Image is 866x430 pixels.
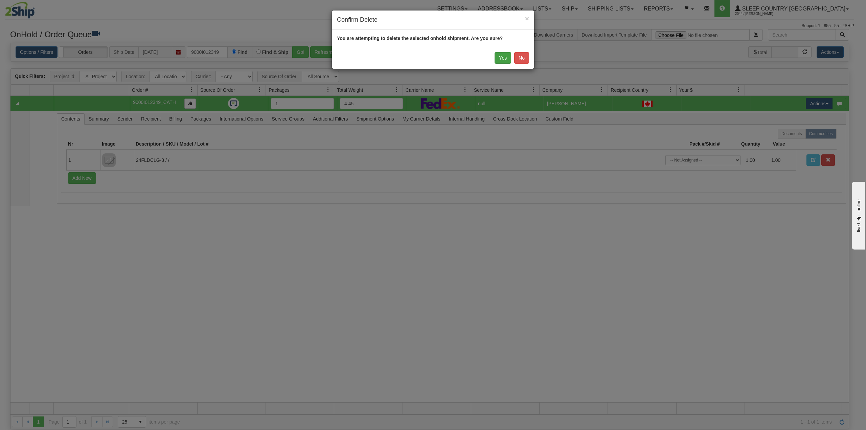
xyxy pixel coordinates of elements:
[337,36,503,41] strong: You are attempting to delete the selected onhold shipment. Are you sure?
[5,6,63,11] div: live help - online
[525,15,529,22] span: ×
[525,15,529,22] button: Close
[514,52,529,64] button: No
[850,180,865,250] iframe: chat widget
[495,52,511,64] button: Yes
[337,16,529,24] h4: Confirm Delete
